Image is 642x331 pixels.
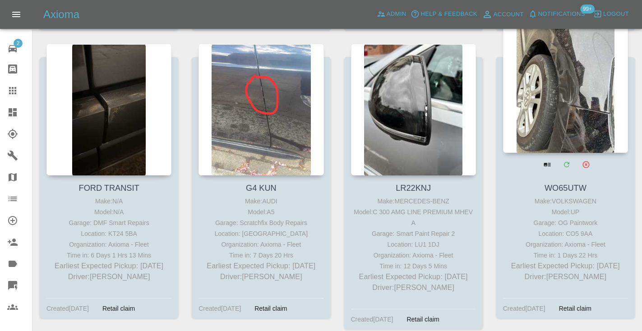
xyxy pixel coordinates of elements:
div: Garage: Smart Paint Repair 2 [353,228,474,239]
div: Model: C 300 AMG LINE PREMIUM MHEV A [353,207,474,228]
div: Organization: Axioma - Fleet [505,239,626,250]
div: Make: AUDI [201,196,321,207]
div: Created [DATE] [351,314,393,325]
div: Organization: Axioma - Fleet [353,250,474,261]
div: Make: MERCEDES-BENZ [353,196,474,207]
p: Driver: [PERSON_NAME] [505,271,626,282]
button: Archive [577,155,595,174]
div: Retail claim [96,303,142,314]
div: Created [DATE] [503,303,545,314]
a: G4 KUN [246,184,277,193]
div: Retail claim [400,314,446,325]
span: Help & Feedback [420,9,477,19]
span: Admin [387,9,406,19]
div: Garage: DMF Smart Repairs [49,217,169,228]
a: WO65UTW [545,184,587,193]
p: Driver: [PERSON_NAME] [353,282,474,293]
div: Make: N/A [49,196,169,207]
div: Location: LU1 1DJ [353,239,474,250]
div: Retail claim [552,303,598,314]
button: Help & Feedback [408,7,479,21]
div: Retail claim [248,303,294,314]
p: Earliest Expected Pickup: [DATE] [201,261,321,271]
button: Logout [591,7,631,21]
p: Driver: [PERSON_NAME] [201,271,321,282]
div: Organization: Axioma - Fleet [201,239,321,250]
div: Time in: 7 Days 20 Hrs [201,250,321,261]
span: 99+ [580,5,595,14]
div: Model: UP [505,207,626,217]
div: Model: N/A [49,207,169,217]
p: Earliest Expected Pickup: [DATE] [49,261,169,271]
div: Location: [GEOGRAPHIC_DATA] [201,228,321,239]
div: Garage: OG Paintwork [505,217,626,228]
span: Account [494,9,524,20]
p: Earliest Expected Pickup: [DATE] [353,271,474,282]
h5: Axioma [43,7,79,22]
div: Time in: 12 Days 5 Mins [353,261,474,271]
div: Make: VOLKSWAGEN [505,196,626,207]
div: Time in: 1 Days 22 Hrs [505,250,626,261]
div: Garage: Scratchfix Body Repairs [201,217,321,228]
div: Location: KT24 5BA [49,228,169,239]
div: Time in: 6 Days 1 Hrs 13 Mins [49,250,169,261]
div: Created [DATE] [199,303,241,314]
a: FORD TRANSIT [79,184,139,193]
span: Notifications [538,9,585,19]
button: Open drawer [5,4,27,25]
a: Admin [374,7,409,21]
a: LR22KNJ [396,184,431,193]
span: 2 [14,39,23,48]
div: Created [DATE] [46,303,89,314]
div: Location: CO5 9AA [505,228,626,239]
span: Logout [603,9,629,19]
div: Organization: Axioma - Fleet [49,239,169,250]
p: Driver: [PERSON_NAME] [49,271,169,282]
div: Model: A5 [201,207,321,217]
a: Modify [557,155,576,174]
a: View [538,155,556,174]
p: Earliest Expected Pickup: [DATE] [505,261,626,271]
button: Notifications [526,7,587,21]
a: Account [480,7,526,22]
